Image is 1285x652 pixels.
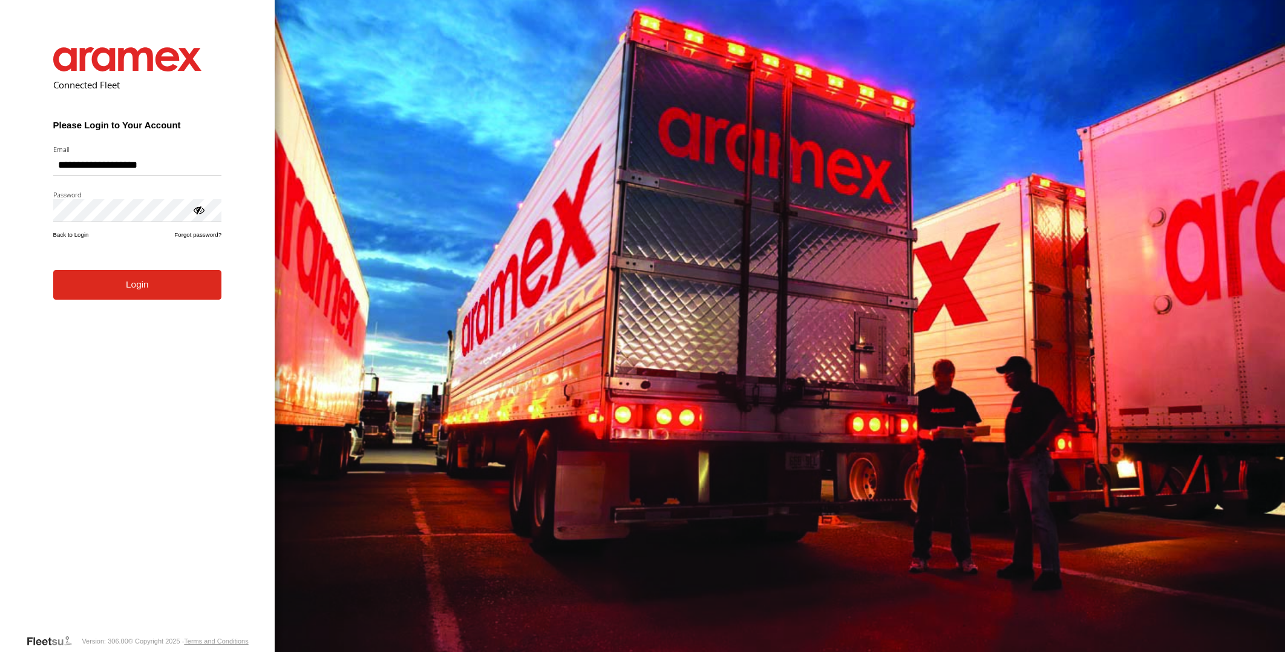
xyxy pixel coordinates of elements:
[184,637,248,645] a: Terms and Conditions
[53,270,222,300] button: Login
[82,637,128,645] div: Version: 306.00
[53,120,222,130] h3: Please Login to Your Account
[53,47,202,71] img: Aramex
[53,79,222,91] h2: Connected Fleet
[128,637,249,645] div: © Copyright 2025 -
[53,145,222,154] label: Email
[26,635,82,647] a: Visit our Website
[53,231,89,238] a: Back to Login
[53,190,222,199] label: Password
[174,231,221,238] a: Forgot password?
